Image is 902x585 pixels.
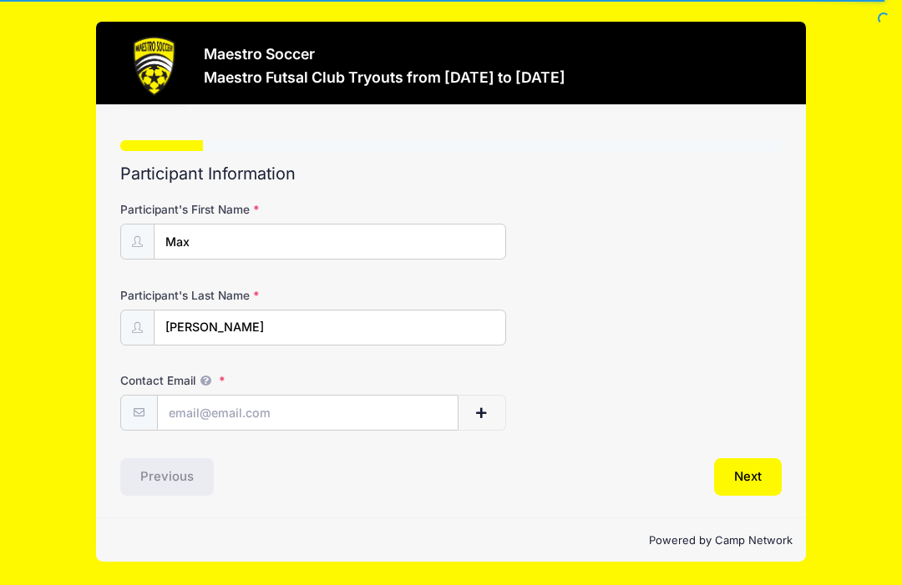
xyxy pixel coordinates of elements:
[154,310,506,345] input: Participant's Last Name
[157,395,459,431] input: email@email.com
[204,68,565,86] h3: Maestro Futsal Club Tryouts from [DATE] to [DATE]
[120,164,782,184] h2: Participant Information
[204,45,565,63] h3: Maestro Soccer
[120,372,341,389] label: Contact Email
[154,224,506,260] input: Participant's First Name
[714,458,782,497] button: Next
[120,287,341,304] label: Participant's Last Name
[120,201,341,218] label: Participant's First Name
[109,532,793,549] p: Powered by Camp Network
